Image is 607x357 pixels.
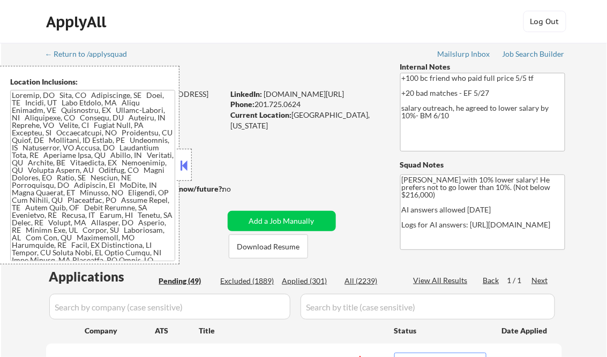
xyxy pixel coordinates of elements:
strong: LinkedIn: [231,89,263,98]
div: Title [199,325,384,336]
div: Job Search Builder [503,50,565,58]
div: Date Applied [502,325,549,336]
button: Log Out [523,11,566,32]
strong: Phone: [231,100,255,109]
div: ← Return to /applysquad [45,50,138,58]
div: Company [85,325,155,336]
div: Excluded (1889) [221,276,274,286]
div: View All Results [414,275,471,286]
button: Add a Job Manually [228,211,336,231]
div: Mailslurp Inbox [438,50,491,58]
a: [DOMAIN_NAME][URL] [264,89,344,98]
a: Job Search Builder [503,50,565,60]
input: Search by title (case sensitive) [301,294,555,320]
div: [GEOGRAPHIC_DATA], [US_STATE] [231,110,383,131]
div: All (2239) [345,276,399,286]
div: Status [394,321,486,340]
div: Back [483,275,500,286]
div: 1 / 1 [507,275,532,286]
div: Applications [49,270,155,283]
div: ATS [155,325,199,336]
div: Next [532,275,549,286]
input: Search by company (case sensitive) [49,294,290,320]
div: Applied (301) [282,276,336,286]
div: no [223,184,253,194]
a: Mailslurp Inbox [438,50,491,60]
button: Download Resume [229,234,308,259]
div: 201.725.0624 [231,99,383,110]
div: Internal Notes [400,62,565,72]
div: Pending (49) [159,276,213,286]
div: Location Inclusions: [10,77,175,87]
strong: Current Location: [231,110,292,119]
a: ← Return to /applysquad [45,50,138,60]
div: ApplyAll [47,13,110,31]
div: Squad Notes [400,159,565,170]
